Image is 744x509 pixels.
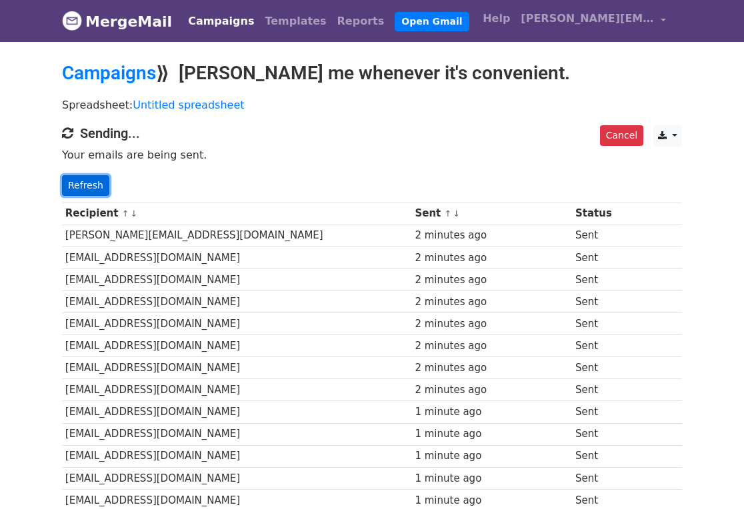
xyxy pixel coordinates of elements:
[62,445,412,467] td: [EMAIL_ADDRESS][DOMAIN_NAME]
[62,335,412,357] td: [EMAIL_ADDRESS][DOMAIN_NAME]
[572,290,629,312] td: Sent
[62,423,412,445] td: [EMAIL_ADDRESS][DOMAIN_NAME]
[62,313,412,335] td: [EMAIL_ADDRESS][DOMAIN_NAME]
[415,448,569,464] div: 1 minute ago
[521,11,654,27] span: [PERSON_NAME][EMAIL_ADDRESS][DOMAIN_NAME]
[572,445,629,467] td: Sent
[62,401,412,423] td: [EMAIL_ADDRESS][DOMAIN_NAME]
[415,338,569,354] div: 2 minutes ago
[62,7,172,35] a: MergeMail
[62,268,412,290] td: [EMAIL_ADDRESS][DOMAIN_NAME]
[415,316,569,332] div: 2 minutes ago
[572,423,629,445] td: Sent
[572,203,629,225] th: Status
[62,225,412,247] td: [PERSON_NAME][EMAIL_ADDRESS][DOMAIN_NAME]
[572,225,629,247] td: Sent
[572,357,629,379] td: Sent
[453,209,460,219] a: ↓
[572,467,629,489] td: Sent
[62,148,682,162] p: Your emails are being sent.
[130,209,137,219] a: ↓
[332,8,390,35] a: Reports
[572,268,629,290] td: Sent
[62,247,412,268] td: [EMAIL_ADDRESS][DOMAIN_NAME]
[62,467,412,489] td: [EMAIL_ADDRESS][DOMAIN_NAME]
[572,335,629,357] td: Sent
[677,445,744,509] iframe: Chat Widget
[62,62,156,84] a: Campaigns
[62,62,682,85] h2: ⟫ [PERSON_NAME] me whenever it's convenient.
[415,426,569,442] div: 1 minute ago
[415,251,569,266] div: 2 minutes ago
[62,203,412,225] th: Recipient
[62,357,412,379] td: [EMAIL_ADDRESS][DOMAIN_NAME]
[62,379,412,401] td: [EMAIL_ADDRESS][DOMAIN_NAME]
[62,290,412,312] td: [EMAIL_ADDRESS][DOMAIN_NAME]
[572,401,629,423] td: Sent
[572,379,629,401] td: Sent
[62,98,682,112] p: Spreadsheet:
[415,382,569,398] div: 2 minutes ago
[183,8,259,35] a: Campaigns
[515,5,671,37] a: [PERSON_NAME][EMAIL_ADDRESS][DOMAIN_NAME]
[395,12,469,31] a: Open Gmail
[445,209,452,219] a: ↑
[259,8,331,35] a: Templates
[62,175,109,196] a: Refresh
[600,125,643,146] a: Cancel
[415,360,569,376] div: 2 minutes ago
[415,471,569,486] div: 1 minute ago
[122,209,129,219] a: ↑
[415,493,569,508] div: 1 minute ago
[477,5,515,32] a: Help
[62,125,682,141] h4: Sending...
[415,228,569,243] div: 2 minutes ago
[415,294,569,310] div: 2 minutes ago
[415,272,569,288] div: 2 minutes ago
[133,99,244,111] a: Untitled spreadsheet
[572,247,629,268] td: Sent
[572,313,629,335] td: Sent
[62,11,82,31] img: MergeMail logo
[412,203,573,225] th: Sent
[415,404,569,420] div: 1 minute ago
